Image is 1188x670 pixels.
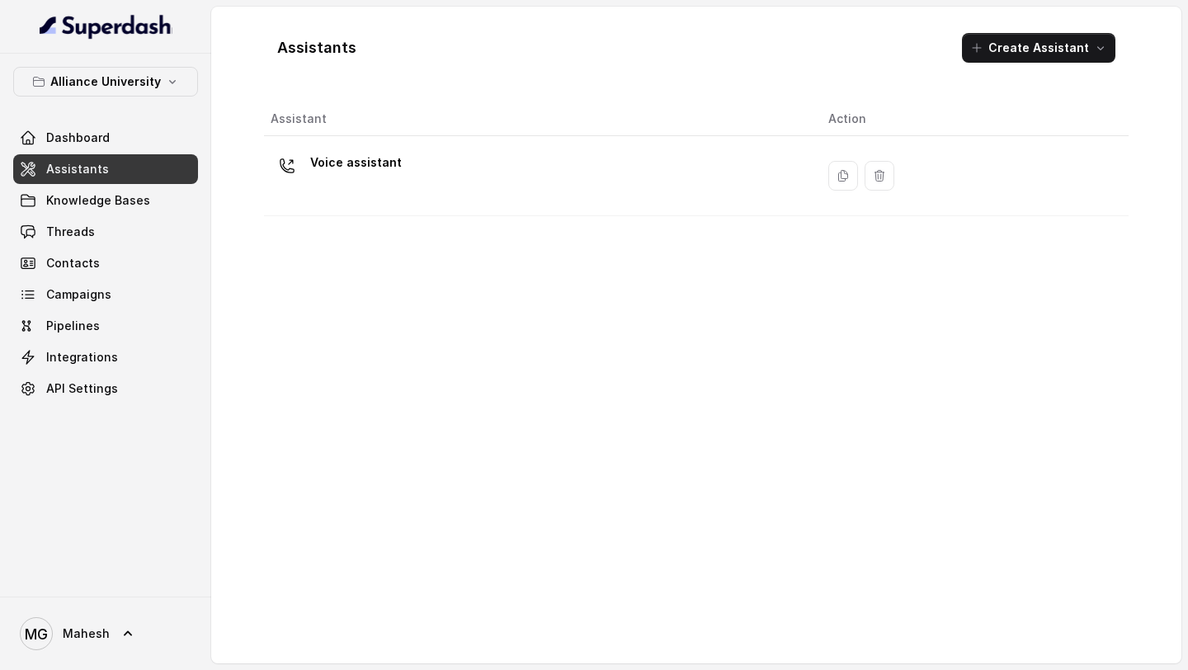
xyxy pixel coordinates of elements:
th: Assistant [264,102,815,136]
a: Pipelines [13,311,198,341]
span: Knowledge Bases [46,192,150,209]
a: Mahesh [13,611,198,657]
span: API Settings [46,380,118,397]
p: Voice assistant [310,149,402,176]
span: Pipelines [46,318,100,334]
a: Assistants [13,154,198,184]
a: Threads [13,217,198,247]
h1: Assistants [277,35,356,61]
span: Threads [46,224,95,240]
span: Integrations [46,349,118,366]
p: Alliance University [50,72,161,92]
a: Knowledge Bases [13,186,198,215]
span: Mahesh [63,625,110,642]
text: MG [25,625,48,643]
span: Campaigns [46,286,111,303]
button: Alliance University [13,67,198,97]
a: Campaigns [13,280,198,309]
span: Dashboard [46,130,110,146]
span: Assistants [46,161,109,177]
a: API Settings [13,374,198,403]
a: Contacts [13,248,198,278]
img: light.svg [40,13,172,40]
button: Create Assistant [962,33,1115,63]
span: Contacts [46,255,100,271]
a: Dashboard [13,123,198,153]
a: Integrations [13,342,198,372]
th: Action [815,102,1129,136]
